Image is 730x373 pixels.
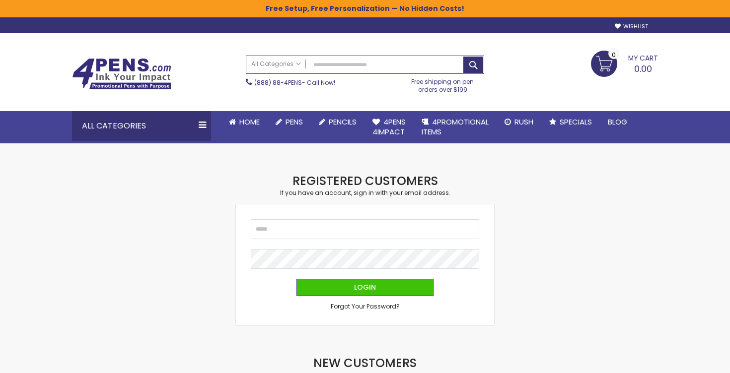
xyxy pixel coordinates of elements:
a: Forgot Your Password? [331,303,400,311]
span: Rush [514,117,533,127]
div: All Categories [72,111,211,141]
a: Pens [268,111,311,133]
span: All Categories [251,60,301,68]
span: Blog [608,117,627,127]
span: Pencils [329,117,357,127]
a: Rush [497,111,541,133]
a: 4PROMOTIONALITEMS [414,111,497,143]
a: Specials [541,111,600,133]
img: 4Pens Custom Pens and Promotional Products [72,58,171,90]
a: Pencils [311,111,365,133]
a: All Categories [246,56,306,72]
span: - Call Now! [254,78,335,87]
span: 4PROMOTIONAL ITEMS [422,117,489,137]
a: (888) 88-4PENS [254,78,302,87]
strong: Registered Customers [292,173,438,189]
span: Forgot Your Password? [331,302,400,311]
a: 4Pens4impact [365,111,414,143]
a: Blog [600,111,635,133]
a: Home [221,111,268,133]
a: Wishlist [615,23,648,30]
button: Login [296,279,434,296]
span: 0 [612,50,616,60]
span: Specials [560,117,592,127]
div: If you have an account, sign in with your email address. [236,189,494,197]
span: Home [239,117,260,127]
span: 4Pens 4impact [372,117,406,137]
strong: New Customers [313,355,417,371]
span: Pens [286,117,303,127]
div: Free shipping on pen orders over $199 [401,74,485,94]
span: 0.00 [634,62,652,75]
a: 0.00 0 [591,51,658,75]
span: Login [354,282,376,292]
